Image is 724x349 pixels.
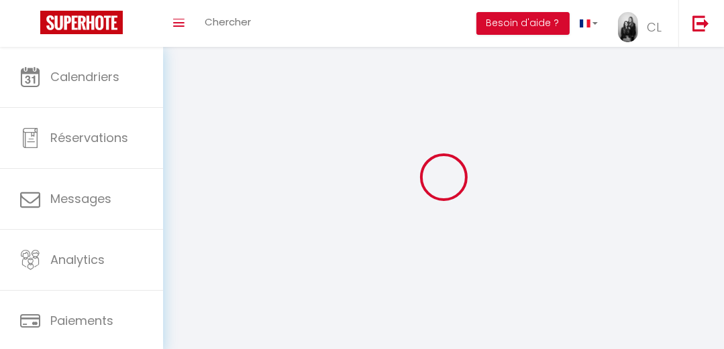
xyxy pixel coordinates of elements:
[647,19,662,36] span: CL
[50,312,113,329] span: Paiements
[40,11,123,34] img: Super Booking
[50,68,119,85] span: Calendriers
[476,12,570,35] button: Besoin d'aide ?
[50,190,111,207] span: Messages
[50,251,105,268] span: Analytics
[618,12,638,42] img: ...
[692,15,709,31] img: logout
[205,15,251,29] span: Chercher
[50,129,128,146] span: Réservations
